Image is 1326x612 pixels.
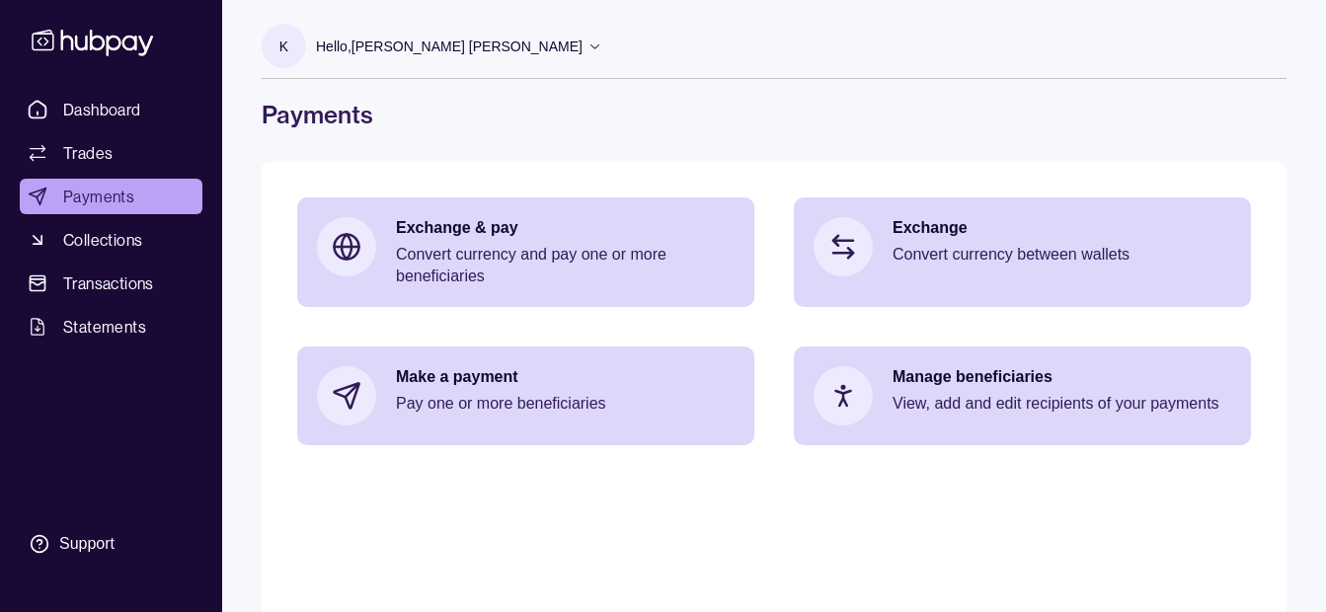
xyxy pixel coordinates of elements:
[893,217,1231,239] p: Exchange
[279,36,288,57] p: K
[63,185,134,208] span: Payments
[794,346,1251,445] a: Manage beneficiariesView, add and edit recipients of your payments
[893,244,1231,266] p: Convert currency between wallets
[20,222,202,258] a: Collections
[20,92,202,127] a: Dashboard
[59,533,115,555] div: Support
[297,346,754,445] a: Make a paymentPay one or more beneficiaries
[63,228,142,252] span: Collections
[396,393,735,415] p: Pay one or more beneficiaries
[396,217,735,239] p: Exchange & pay
[20,179,202,214] a: Payments
[262,99,1287,130] h1: Payments
[20,135,202,171] a: Trades
[63,141,113,165] span: Trades
[316,36,583,57] p: Hello, [PERSON_NAME] [PERSON_NAME]
[63,271,154,295] span: Transactions
[396,244,735,287] p: Convert currency and pay one or more beneficiaries
[20,309,202,344] a: Statements
[893,393,1231,415] p: View, add and edit recipients of your payments
[20,266,202,301] a: Transactions
[893,366,1231,388] p: Manage beneficiaries
[63,98,141,121] span: Dashboard
[63,315,146,339] span: Statements
[794,197,1251,296] a: ExchangeConvert currency between wallets
[396,366,735,388] p: Make a payment
[297,197,754,307] a: Exchange & payConvert currency and pay one or more beneficiaries
[20,523,202,565] a: Support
